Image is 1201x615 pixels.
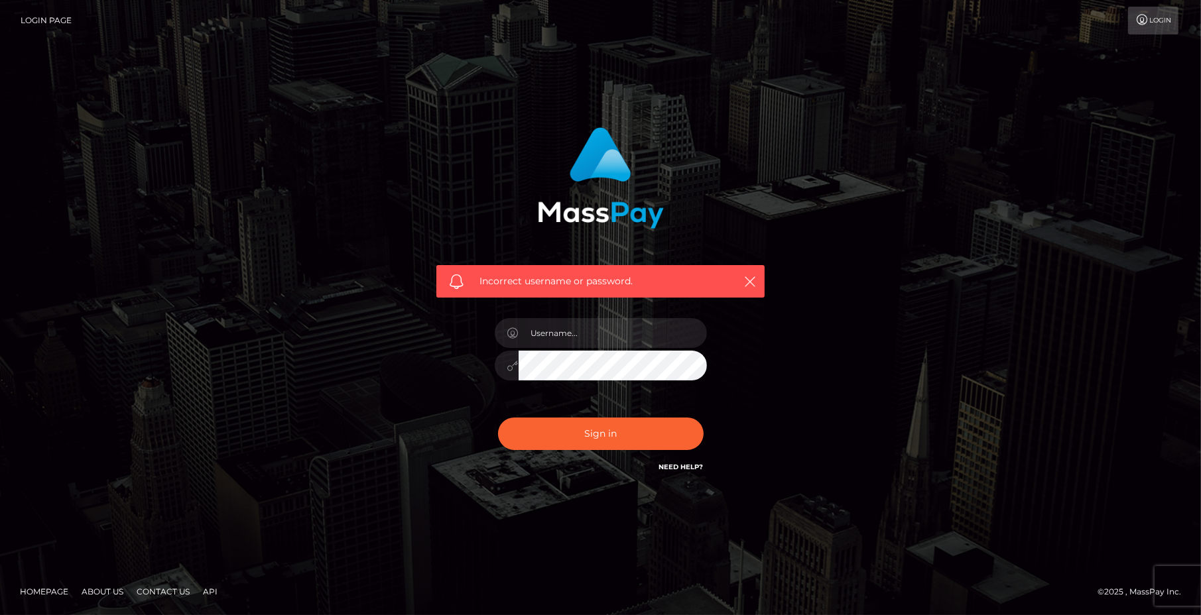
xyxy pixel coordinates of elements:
[479,274,722,288] span: Incorrect username or password.
[198,581,223,602] a: API
[131,581,195,602] a: Contact Us
[15,581,74,602] a: Homepage
[519,318,707,348] input: Username...
[76,581,129,602] a: About Us
[1128,7,1178,34] a: Login
[538,127,664,229] img: MassPay Login
[1098,585,1191,599] div: © 2025 , MassPay Inc.
[659,463,704,471] a: Need Help?
[21,7,72,34] a: Login Page
[498,418,704,450] button: Sign in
